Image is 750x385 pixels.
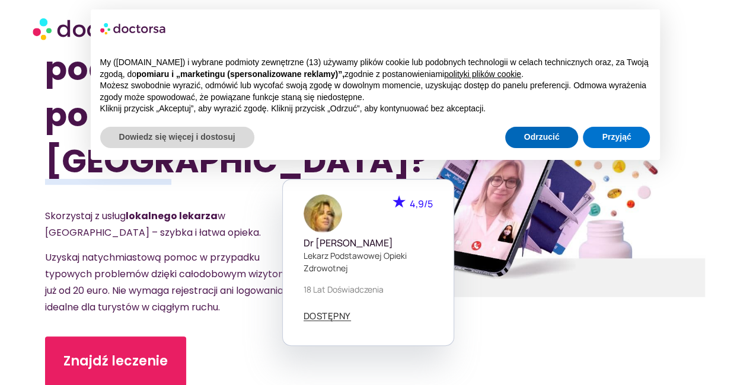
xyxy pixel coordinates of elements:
font: Przyjąć [602,132,631,142]
font: po [GEOGRAPHIC_DATA]? [45,92,427,184]
font: DOSTĘPNY [304,310,351,322]
font: Znajdź leczenie [63,352,168,370]
font: zgodnie z postanowieniami [344,69,444,79]
font: My ([DOMAIN_NAME]) i wybrane podmioty zewnętrzne (13) używamy plików cookie lub podobnych technol... [100,57,649,79]
font: Uzyskaj natychmiastową pomoc w przypadku typowych problemów dzięki całodobowym wizytom, już od 20... [45,251,292,314]
font: lokalnego lekarza [126,209,218,223]
font: . [521,69,524,79]
button: Dowiedz się więcej i dostosuj [100,127,254,148]
font: 4,9/5 [410,197,433,210]
font: Skorzystaj z usług [45,209,126,223]
font: Dr [PERSON_NAME] [304,236,393,249]
img: logo [100,19,167,38]
font: Kliknij przycisk „Akceptuj”, aby wyrazić zgodę. Kliknij przycisk „Odrzuć”, aby kontynuować bez ak... [100,104,486,113]
font: Dowiedz się więcej i dostosuj [119,132,235,142]
a: polityki plików cookie [444,69,521,79]
button: Odrzucić [505,127,579,148]
font: 18 lat doświadczenia [304,284,384,295]
font: Możesz swobodnie wyrazić, odmówić lub wycofać swoją zgodę w dowolnym momencie, uzyskując dostęp d... [100,81,646,102]
font: Lekarz podstawowej opieki zdrowotnej [304,250,407,274]
font: Odrzucić [524,132,560,142]
button: Przyjąć [583,127,650,148]
font: pomiaru i „marketingu (spersonalizowane reklamy)”, [136,69,344,79]
a: DOSTĘPNY [304,312,351,321]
